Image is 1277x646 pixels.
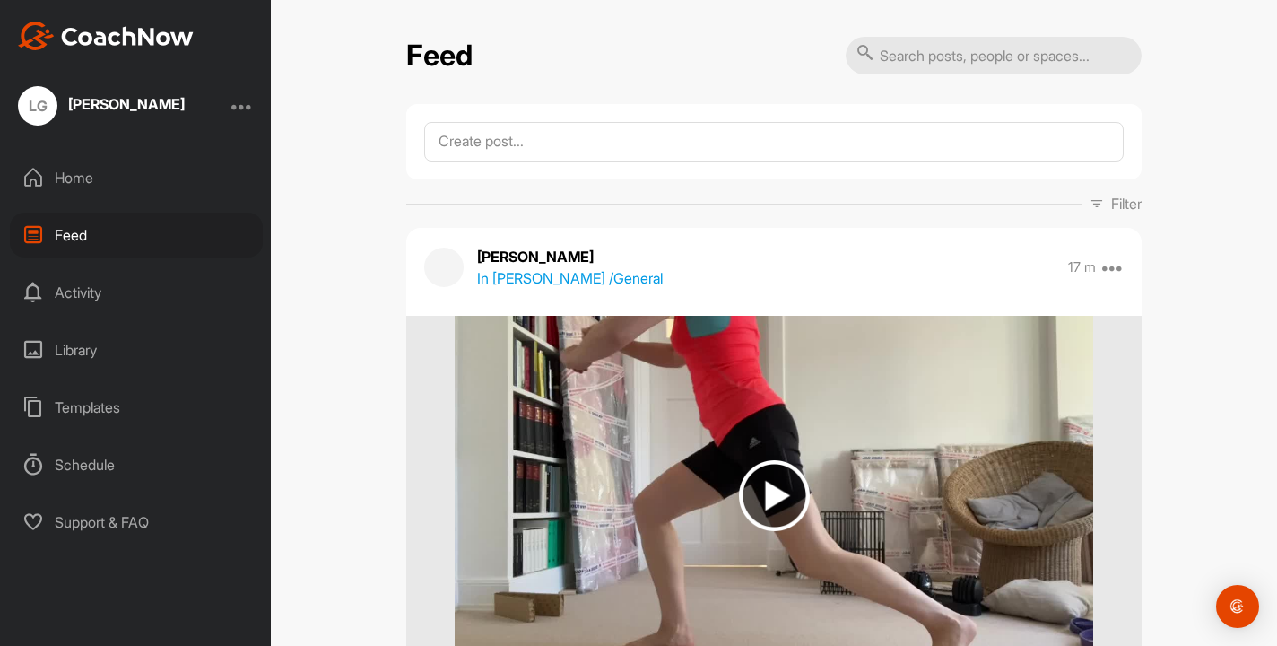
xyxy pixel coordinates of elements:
img: play [739,460,810,531]
div: Support & FAQ [10,500,263,545]
div: Schedule [10,442,263,487]
div: Activity [10,270,263,315]
p: 17 m [1068,258,1096,276]
input: Search posts, people or spaces... [846,37,1142,74]
h2: Feed [406,39,473,74]
div: Feed [10,213,263,258]
div: Templates [10,385,263,430]
div: Library [10,327,263,372]
div: Home [10,155,263,200]
img: CoachNow [18,22,194,50]
div: Open Intercom Messenger [1216,585,1259,628]
p: Filter [1111,193,1142,214]
p: [PERSON_NAME] [477,246,663,267]
p: In [PERSON_NAME] / General [477,267,663,289]
div: [PERSON_NAME] [68,97,185,111]
div: LG [18,86,57,126]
